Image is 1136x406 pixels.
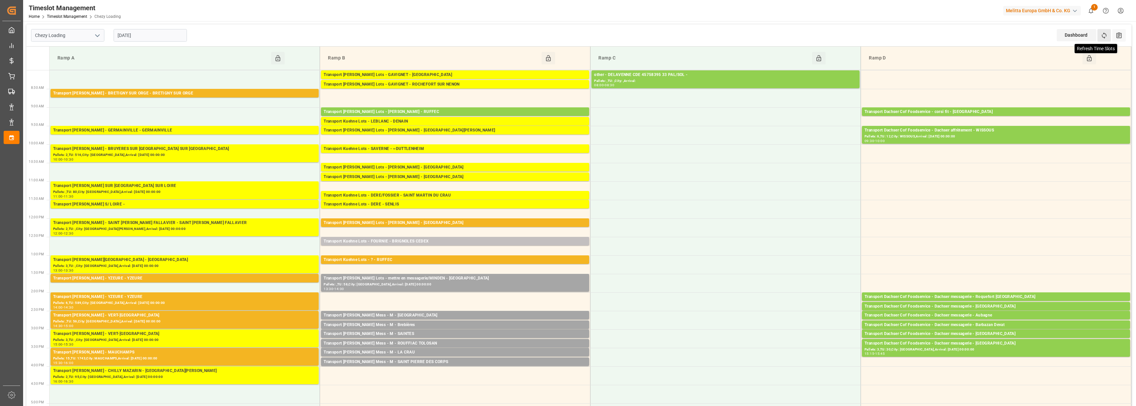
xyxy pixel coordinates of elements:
[324,312,586,319] div: Transport [PERSON_NAME] Mess - M - [GEOGRAPHIC_DATA]
[324,245,586,250] div: Pallets: ,TU: 56,City: BRIGNOLES CEDEX,Arrival: [DATE] 00:00:00
[53,368,316,374] div: Transport [PERSON_NAME] - CHILLY MAZARIN - [GEOGRAPHIC_DATA][PERSON_NAME]
[53,300,316,306] div: Pallets: 6,TU: 589,City: [GEOGRAPHIC_DATA],Arrival: [DATE] 00:00:00
[29,3,121,13] div: Timeslot Management
[29,234,44,238] span: 12:30 PM
[324,72,586,78] div: Transport [PERSON_NAME] Lots - GAVIGNET - [GEOGRAPHIC_DATA]
[594,84,604,87] div: 08:00
[324,146,586,152] div: Transport Kuehne Lots - SAVERNE - ~DUTTLENHEIM
[324,134,586,139] div: Pallets: ,TU: 35,City: [GEOGRAPHIC_DATA][PERSON_NAME],Arrival: [DATE] 00:00:00
[53,324,63,327] div: 14:30
[865,115,1127,121] div: Pallets: 11,TU: 21,City: [GEOGRAPHIC_DATA],Arrival: [DATE] 00:00:00
[874,352,875,355] div: -
[63,232,64,235] div: -
[53,90,316,97] div: Transport [PERSON_NAME] - BRETIGNY SUR ORGE - BRETIGNY SUR ORGE
[53,374,316,380] div: Pallets: 2,TU: 95,City: [GEOGRAPHIC_DATA],Arrival: [DATE] 00:00:00
[64,324,73,327] div: 15:00
[604,84,605,87] div: -
[53,312,316,319] div: Transport [PERSON_NAME] - VERT-[GEOGRAPHIC_DATA]
[334,287,344,290] div: 14:00
[53,349,316,356] div: Transport [PERSON_NAME] - MAUCHAMPS
[53,208,316,213] div: Pallets: 2,TU: 30,City: ,Arrival: [DATE] 00:00:00
[865,312,1127,319] div: Transport Dachser Cof Foodservice - Dachser messagerie - Aubagne
[865,328,1127,334] div: Pallets: 1,TU: 48,City: Barbazan Devat,Arrival: [DATE] 00:00:00
[29,14,40,19] a: Home
[865,337,1127,343] div: Pallets: 1,TU: 40,City: [GEOGRAPHIC_DATA],Arrival: [DATE] 00:00:00
[53,269,63,272] div: 13:00
[865,294,1127,300] div: Transport Dachser Cof Foodservice - Dachser messagerie - Roquefort [GEOGRAPHIC_DATA]
[866,52,1083,64] div: Ramp D
[324,220,586,226] div: Transport [PERSON_NAME] Lots - [PERSON_NAME] - [GEOGRAPHIC_DATA]
[53,257,316,263] div: Transport [PERSON_NAME][GEOGRAPHIC_DATA] - [GEOGRAPHIC_DATA]
[92,30,102,41] button: open menu
[64,158,73,161] div: 10:30
[29,141,44,145] span: 10:00 AM
[31,252,44,256] span: 1:00 PM
[64,343,73,346] div: 15:30
[1083,3,1098,18] button: show 1 new notifications
[865,127,1127,134] div: Transport Dachser Cof Foodservice - Dachser affrètement - WISSOUS
[324,164,586,171] div: Transport [PERSON_NAME] Lots - [PERSON_NAME] - [GEOGRAPHIC_DATA]
[324,282,586,287] div: Pallets: ,TU: 58,City: [GEOGRAPHIC_DATA],Arrival: [DATE] 00:00:00
[324,359,586,365] div: Transport [PERSON_NAME] Mess - M - SAINT PIERRE DES CORPS
[63,195,64,198] div: -
[1091,4,1098,11] span: 1
[53,294,316,300] div: Transport [PERSON_NAME] - YZEURE - YZEURE
[324,226,586,232] div: Pallets: ,TU: 475,City: [GEOGRAPHIC_DATA],Arrival: [DATE] 00:00:00
[324,199,586,204] div: Pallets: 1,TU: 784,City: [GEOGRAPHIC_DATA][PERSON_NAME],Arrival: [DATE] 00:00:00
[55,52,271,64] div: Ramp A
[1003,4,1083,17] button: Melitta Europa GmbH & Co. KG
[1003,6,1081,16] div: Melitta Europa GmbH & Co. KG
[324,263,586,269] div: Pallets: 1,TU: 721,City: RUFFEC,Arrival: [DATE] 00:00:00
[324,118,586,125] div: Transport Kuehne Lots - LEBLANC - DENAIN
[324,201,586,208] div: Transport Kuehne Lots - DERE - SENLIS
[31,400,44,404] span: 5:00 PM
[64,195,73,198] div: 11:30
[53,226,316,232] div: Pallets: 2,TU: ,City: [GEOGRAPHIC_DATA][PERSON_NAME],Arrival: [DATE] 00:00:00
[324,349,586,356] div: Transport [PERSON_NAME] Mess - M - LA CRAU
[63,361,64,364] div: -
[865,109,1127,115] div: Transport Dachser Cof Foodservice - corsi fit - [GEOGRAPHIC_DATA]
[31,363,44,367] span: 4:00 PM
[63,343,64,346] div: -
[875,139,885,142] div: 10:00
[53,134,316,139] div: Pallets: ,TU: 140,City: [GEOGRAPHIC_DATA],Arrival: [DATE] 00:00:00
[63,306,64,309] div: -
[53,331,316,337] div: Transport [PERSON_NAME] - VERT-[GEOGRAPHIC_DATA]
[865,134,1127,139] div: Pallets: 6,TU: 12,City: WISSOUS,Arrival: [DATE] 00:00:00
[64,380,73,383] div: 16:30
[325,52,542,64] div: Ramp B
[53,97,316,102] div: Pallets: 1,TU: ,City: [GEOGRAPHIC_DATA],Arrival: [DATE] 00:00:00
[31,86,44,90] span: 8:30 AM
[53,356,316,361] div: Pallets: 15,TU: 1743,City: MAUCHAMPS,Arrival: [DATE] 00:00:00
[324,356,586,361] div: Pallets: ,TU: 1,City: [GEOGRAPHIC_DATA],Arrival: [DATE] 00:00:00
[324,275,586,282] div: Transport [PERSON_NAME] Lots - mettre en messagerie/MINDEN - [GEOGRAPHIC_DATA]
[1098,3,1113,18] button: Help Center
[324,319,586,324] div: Pallets: 1,TU: 124,City: [GEOGRAPHIC_DATA],Arrival: [DATE] 00:00:00
[114,29,187,42] input: DD-MM-YYYY
[324,171,586,176] div: Pallets: 9,TU: 220,City: [GEOGRAPHIC_DATA],Arrival: [DATE] 00:00:00
[53,343,63,346] div: 15:00
[865,139,874,142] div: 09:30
[865,310,1127,315] div: Pallets: 1,TU: 62,City: [GEOGRAPHIC_DATA],Arrival: [DATE] 00:00:00
[31,104,44,108] span: 9:00 AM
[31,308,44,312] span: 2:30 PM
[324,88,586,93] div: Pallets: 3,TU: ,City: ROCHEFORT SUR NENON,Arrival: [DATE] 00:00:00
[53,263,316,269] div: Pallets: 3,TU: ,City: [GEOGRAPHIC_DATA],Arrival: [DATE] 00:00:00
[324,365,586,371] div: Pallets: ,TU: ,City: SAINT PIERRE DES CORPS,Arrival: [DATE] 00:00:00
[53,282,316,287] div: Pallets: 1,TU: 169,City: [GEOGRAPHIC_DATA],Arrival: [DATE] 00:00:00
[63,269,64,272] div: -
[1057,29,1096,41] div: Dashboard
[605,84,614,87] div: 08:30
[324,115,586,121] div: Pallets: 3,TU: 983,City: RUFFEC,Arrival: [DATE] 00:00:00
[324,337,586,343] div: Pallets: ,TU: 15,City: [GEOGRAPHIC_DATA],Arrival: [DATE] 00:00:00
[865,340,1127,347] div: Transport Dachser Cof Foodservice - Dachser messagerie - [GEOGRAPHIC_DATA]
[324,238,586,245] div: Transport Kuehne Lots - FOURNIE - BRIGNOLES CEDEX
[53,361,63,364] div: 15:30
[53,275,316,282] div: Transport [PERSON_NAME] - YZEURE - YZEURE
[324,174,586,180] div: Transport [PERSON_NAME] Lots - [PERSON_NAME] - [GEOGRAPHIC_DATA]
[29,178,44,182] span: 11:00 AM
[865,319,1127,324] div: Pallets: 1,TU: 23,City: [GEOGRAPHIC_DATA],Arrival: [DATE] 00:00:00
[53,152,316,158] div: Pallets: 2,TU: 516,City: [GEOGRAPHIC_DATA],Arrival: [DATE] 00:00:00
[324,81,586,88] div: Transport [PERSON_NAME] Lots - GAVIGNET - ROCHEFORT SUR NENON
[47,14,87,19] a: Timeslot Management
